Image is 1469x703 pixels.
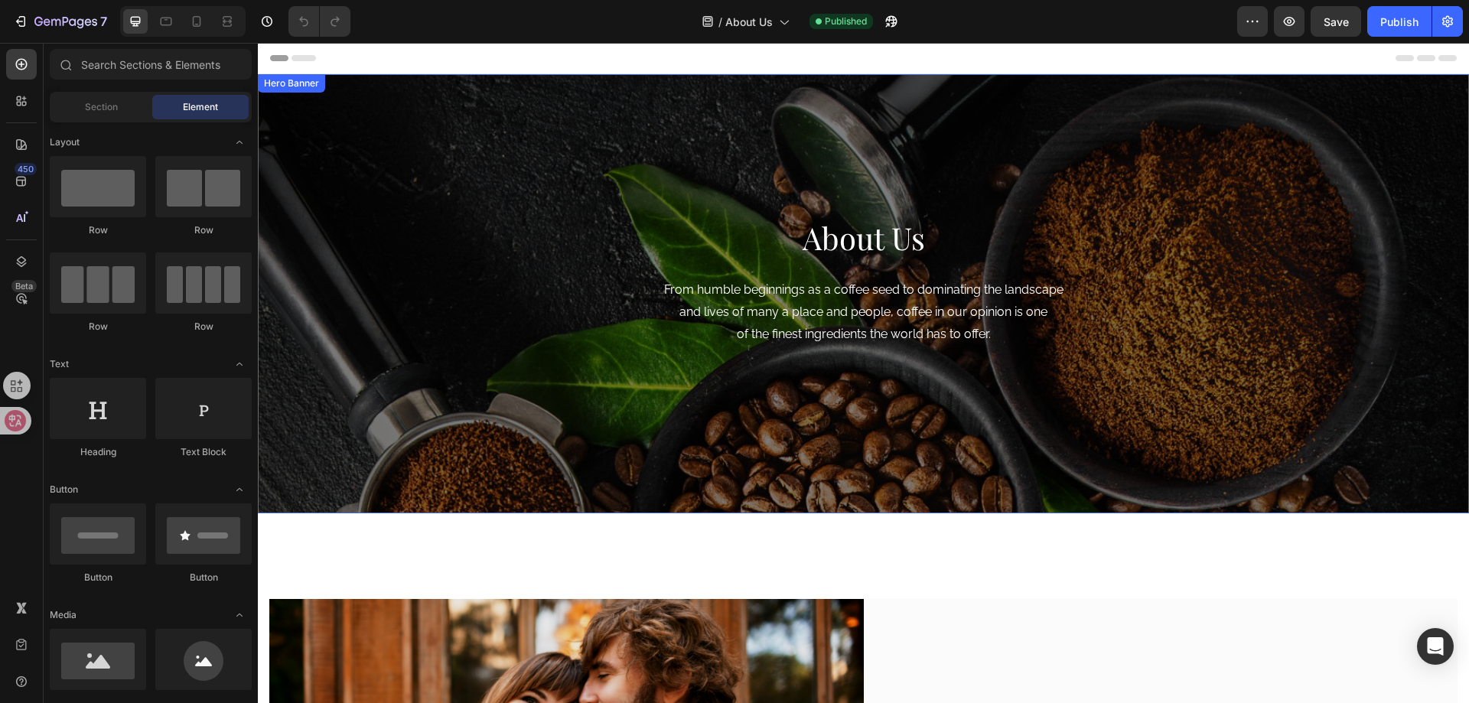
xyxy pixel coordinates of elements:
[1417,628,1454,665] div: Open Intercom Messenger
[155,320,252,334] div: Row
[85,100,118,114] span: Section
[388,174,824,216] h2: About Us
[1380,14,1419,30] div: Publish
[155,445,252,459] div: Text Block
[389,236,822,302] p: From humble beginnings as a coffee seed to dominating the landscape and lives of many a place and...
[50,135,80,149] span: Layout
[50,223,146,237] div: Row
[1324,15,1349,28] span: Save
[1311,6,1361,37] button: Save
[718,14,722,30] span: /
[100,12,107,31] p: 7
[6,6,114,37] button: 7
[288,6,350,37] div: Undo/Redo
[227,477,252,502] span: Toggle open
[1367,6,1432,37] button: Publish
[50,49,252,80] input: Search Sections & Elements
[227,130,252,155] span: Toggle open
[825,15,867,28] span: Published
[50,320,146,334] div: Row
[50,608,77,622] span: Media
[227,352,252,376] span: Toggle open
[15,163,37,175] div: 450
[725,14,773,30] span: About Us
[3,34,64,47] div: Hero Banner
[258,43,1469,703] iframe: Design area
[183,100,218,114] span: Element
[50,357,69,371] span: Text
[50,571,146,584] div: Button
[155,223,252,237] div: Row
[11,280,37,292] div: Beta
[227,603,252,627] span: Toggle open
[50,445,146,459] div: Heading
[155,571,252,584] div: Button
[50,483,78,496] span: Button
